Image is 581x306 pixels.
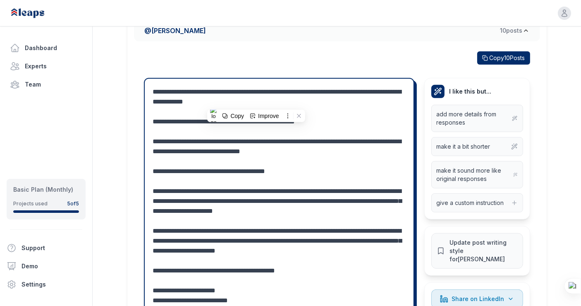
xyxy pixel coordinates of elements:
[67,200,79,207] div: 5 of 5
[437,199,504,207] span: give a custom instruction
[431,137,523,156] button: make it a bit shorter
[431,233,523,269] button: Update post writing style for[PERSON_NAME]
[431,105,523,132] button: add more details from responses
[437,142,490,151] span: make it a bit shorter
[3,240,82,256] button: Support
[431,85,523,98] h4: I like this but...
[7,40,86,56] a: Dashboard
[452,295,504,303] span: Share on LinkedIn
[3,276,89,293] a: Settings
[145,26,206,36] span: @ [PERSON_NAME]
[437,166,514,183] span: make it sound more like original responses
[500,27,523,35] span: 10 post s
[13,186,79,194] div: Basic Plan (Monthly)
[13,200,48,207] div: Projects used
[7,58,86,75] a: Experts
[3,258,89,275] a: Demo
[10,4,63,22] img: Leaps
[431,161,523,188] button: make it sound more like original responses
[437,110,512,127] span: add more details from responses
[134,20,540,41] button: @[PERSON_NAME]10posts
[490,54,525,62] span: Copy 10 Posts
[431,193,523,212] button: give a custom instruction
[450,239,518,263] span: Update post writing style for [PERSON_NAME]
[7,76,86,93] a: Team
[477,51,530,65] button: Copy10Posts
